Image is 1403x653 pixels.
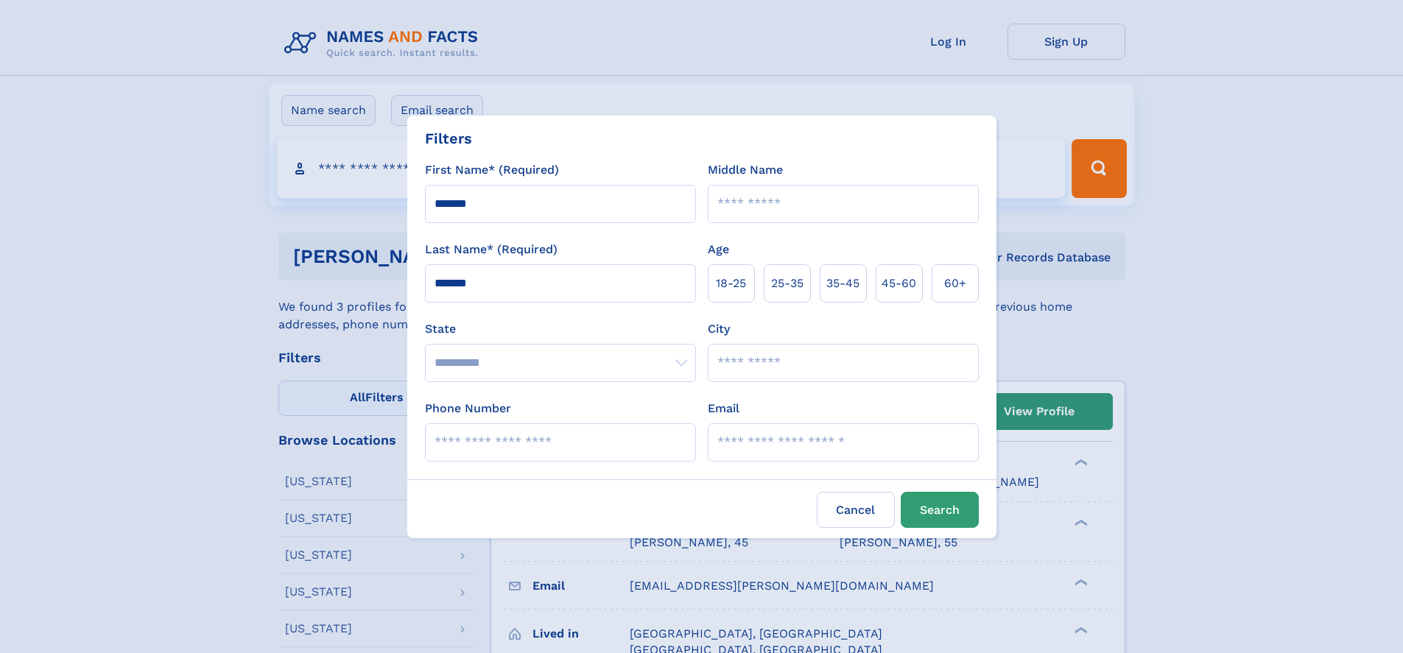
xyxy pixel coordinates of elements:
span: 25‑35 [771,275,804,292]
label: State [425,320,696,338]
span: 18‑25 [716,275,746,292]
label: Age [708,241,729,258]
label: Phone Number [425,400,511,417]
label: Last Name* (Required) [425,241,558,258]
span: 60+ [944,275,966,292]
div: Filters [425,127,472,149]
span: 35‑45 [826,275,859,292]
label: Cancel [817,492,895,528]
label: Email [708,400,739,417]
span: 45‑60 [882,275,916,292]
button: Search [901,492,979,528]
label: First Name* (Required) [425,161,559,179]
label: City [708,320,730,338]
label: Middle Name [708,161,783,179]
